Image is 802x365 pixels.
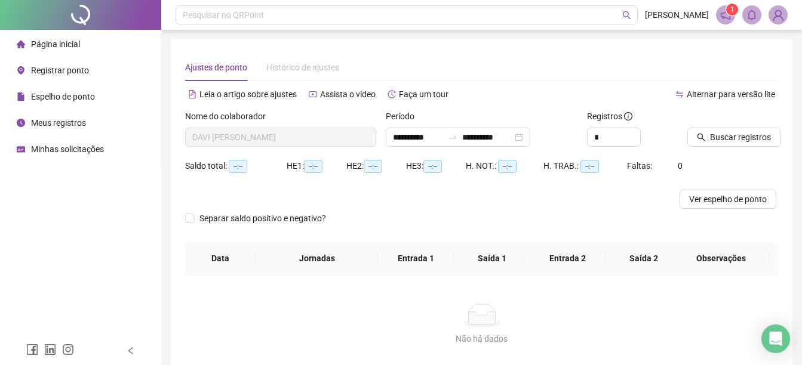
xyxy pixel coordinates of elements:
span: Página inicial [31,39,80,49]
span: --:-- [498,160,517,173]
div: HE 1: [287,159,346,173]
span: linkedin [44,344,56,355]
span: facebook [26,344,38,355]
span: Leia o artigo sobre ajustes [199,89,297,99]
th: Entrada 1 [378,242,454,275]
div: H. NOT.: [466,159,543,173]
span: notification [720,10,731,20]
span: Registrar ponto [31,66,89,75]
span: search [697,133,705,141]
span: swap-right [448,132,457,142]
th: Saída 1 [454,242,530,275]
span: youtube [309,90,317,98]
div: HE 2: [346,159,406,173]
span: Buscar registros [710,131,771,144]
span: to [448,132,457,142]
img: 91416 [769,6,787,24]
span: Ver espelho de ponto [689,193,767,206]
th: Observações [672,242,769,275]
div: Open Intercom Messenger [761,324,790,353]
span: --:-- [364,160,382,173]
span: Histórico de ajustes [266,63,339,72]
span: --:-- [229,160,247,173]
label: Período [386,110,422,123]
span: Meus registros [31,118,86,128]
span: Alternar para versão lite [687,89,775,99]
sup: 1 [726,4,738,16]
span: 0 [678,161,683,171]
span: 1 [730,5,735,14]
th: Data [185,242,256,275]
span: --:-- [580,160,599,173]
span: Separar saldo positivo e negativo? [195,212,331,225]
span: file [17,92,25,101]
span: [PERSON_NAME] [645,8,709,21]
span: schedule [17,145,25,153]
span: environment [17,66,25,75]
span: Observações [682,252,760,265]
div: Não há dados [199,332,764,345]
th: Entrada 2 [530,242,606,275]
span: Assista o vídeo [320,89,376,99]
div: Saldo total: [185,159,287,173]
button: Buscar registros [687,128,781,147]
span: bell [746,10,757,20]
span: left [127,347,135,355]
span: Faltas: [627,161,654,171]
div: HE 3: [406,159,466,173]
span: Minhas solicitações [31,144,104,154]
div: H. TRAB.: [543,159,627,173]
span: search [622,11,631,20]
th: Jornadas [256,242,378,275]
span: instagram [62,344,74,355]
th: Saída 2 [606,242,681,275]
span: Espelho de ponto [31,92,95,101]
span: history [388,90,396,98]
span: Ajustes de ponto [185,63,247,72]
span: clock-circle [17,119,25,127]
span: Registros [587,110,632,123]
span: Faça um tour [399,89,448,99]
span: --:-- [304,160,322,173]
span: --:-- [423,160,442,173]
button: Ver espelho de ponto [680,190,776,209]
span: home [17,40,25,48]
label: Nome do colaborador [185,110,274,123]
span: info-circle [624,112,632,120]
span: swap [675,90,684,98]
span: file-text [188,90,196,98]
span: DAVI ZENILDO CARVALHO DA SILVA [192,128,369,146]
